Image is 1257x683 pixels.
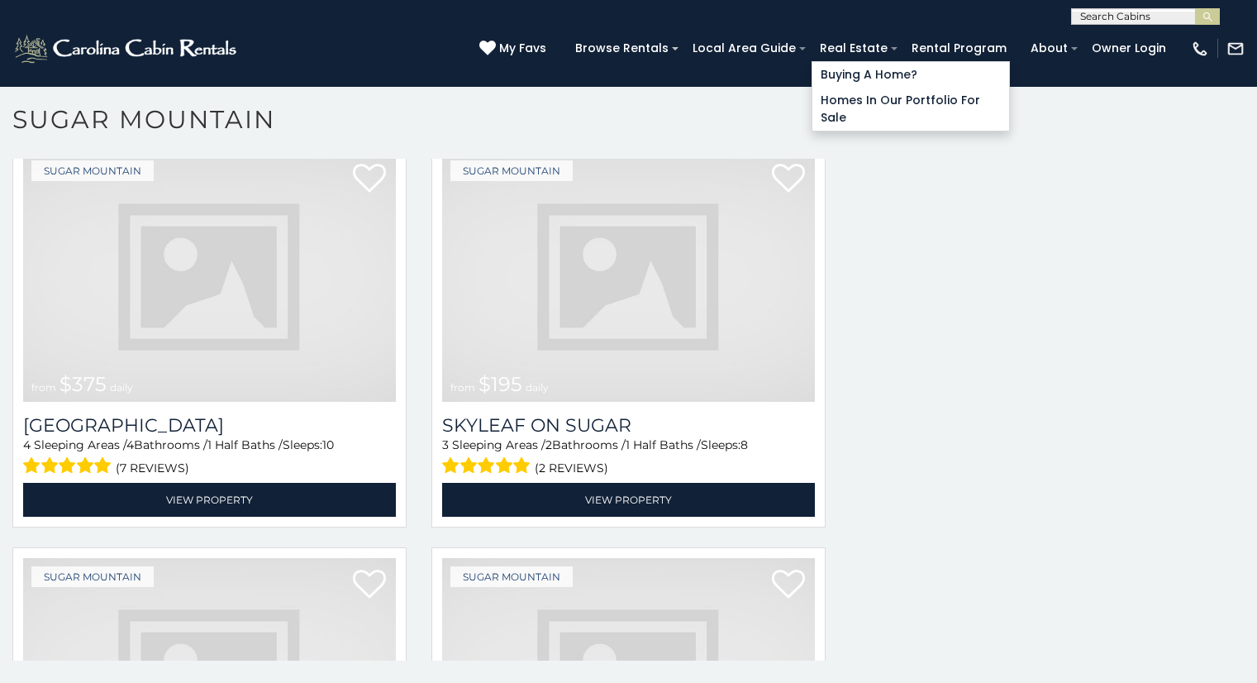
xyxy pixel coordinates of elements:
[23,152,396,402] a: from $375 daily
[812,88,1009,131] a: Homes in Our Portfolio For Sale
[626,437,701,452] span: 1 Half Baths /
[450,160,573,181] a: Sugar Mountain
[23,437,396,479] div: Sleeping Areas / Bathrooms / Sleeps:
[23,437,31,452] span: 4
[740,437,748,452] span: 8
[479,372,522,396] span: $195
[812,36,896,61] a: Real Estate
[526,381,549,394] span: daily
[322,437,334,452] span: 10
[499,40,546,57] span: My Favs
[442,437,449,452] span: 3
[1022,36,1076,61] a: About
[442,414,815,437] a: Skyleaf on Sugar
[442,483,815,517] a: View Property
[442,152,815,402] a: from $195 daily
[903,36,1015,61] a: Rental Program
[450,381,475,394] span: from
[23,483,396,517] a: View Property
[812,62,1009,88] a: Buying A Home?
[60,372,107,396] span: $375
[442,152,815,402] img: dummy-image.jpg
[772,162,805,197] a: Add to favorites
[684,36,804,61] a: Local Area Guide
[1083,36,1174,61] a: Owner Login
[479,40,550,58] a: My Favs
[207,437,283,452] span: 1 Half Baths /
[545,437,552,452] span: 2
[442,437,815,479] div: Sleeping Areas / Bathrooms / Sleeps:
[31,381,56,394] span: from
[1226,40,1245,58] img: mail-regular-white.png
[23,152,396,402] img: dummy-image.jpg
[126,437,134,452] span: 4
[31,566,154,587] a: Sugar Mountain
[31,160,154,181] a: Sugar Mountain
[1191,40,1209,58] img: phone-regular-white.png
[23,414,396,437] a: [GEOGRAPHIC_DATA]
[12,32,241,65] img: White-1-2.png
[567,36,677,61] a: Browse Rentals
[23,414,396,437] h3: Little Sugar Haven
[450,566,573,587] a: Sugar Mountain
[110,381,133,394] span: daily
[116,457,189,479] span: (7 reviews)
[535,457,608,479] span: (2 reviews)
